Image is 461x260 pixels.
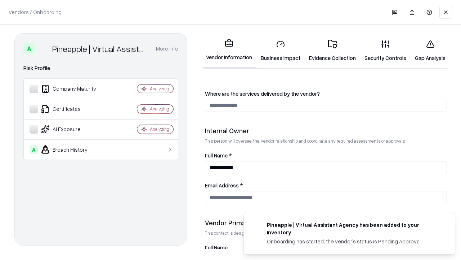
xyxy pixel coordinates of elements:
[205,230,447,236] p: This contact is designated to receive the assessment request from Shift
[23,43,35,55] div: A
[30,84,116,93] div: Company Maturity
[205,245,447,250] label: Full Name
[38,43,49,55] img: Pineapple | Virtual Assistant Agency
[256,34,305,68] a: Business Impact
[30,145,116,154] div: Breach History
[205,153,447,158] label: Full Name *
[267,238,438,245] div: Onboarding has started, the vendor's status is Pending Approval.
[205,218,447,227] div: Vendor Primary Contact
[267,221,438,236] div: Pineapple | Virtual Assistant Agency has been added to your inventory
[305,34,360,68] a: Evidence Collection
[205,183,447,188] label: Email Address *
[150,126,169,132] div: Analyzing
[150,86,169,92] div: Analyzing
[205,91,447,96] label: Where are the services delivered by the vendor?
[411,34,450,68] a: Gap Analysis
[30,145,38,154] div: A
[156,42,178,55] button: More info
[30,105,116,113] div: Certificates
[252,221,261,230] img: trypineapple.com
[30,125,116,134] div: AI Exposure
[205,138,447,144] p: This person will oversee the vendor relationship and coordinate any required assessments or appro...
[23,64,178,73] div: Risk Profile
[52,43,147,55] div: Pineapple | Virtual Assistant Agency
[150,106,169,112] div: Analyzing
[360,34,411,68] a: Security Controls
[9,8,62,16] p: Vendors / Onboarding
[205,126,447,135] div: Internal Owner
[202,33,256,68] a: Vendor Information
